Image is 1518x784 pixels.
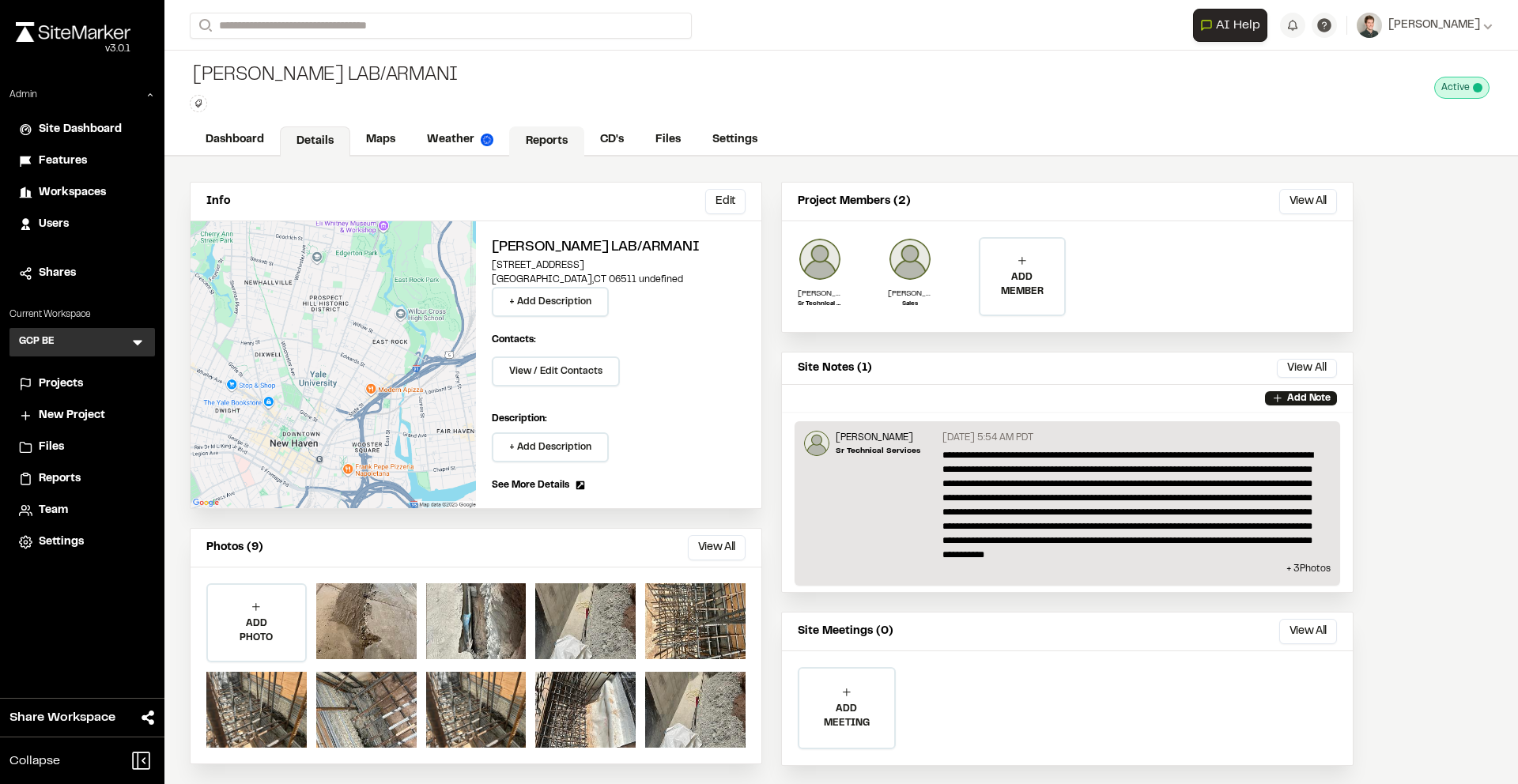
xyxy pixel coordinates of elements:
[1357,13,1382,38] img: User
[697,125,773,155] a: Settings
[492,412,746,426] p: Description:
[798,237,842,281] img: Dennis Brown
[1279,189,1337,214] button: View All
[19,502,145,519] a: Team
[19,334,55,350] h3: GCP BE
[705,189,746,214] button: Edit
[492,258,746,273] p: [STREET_ADDRESS]
[39,216,69,233] span: Users
[1441,81,1470,95] span: Active
[942,431,1033,445] p: [DATE] 5:54 AM PDT
[19,439,145,456] a: Files
[19,375,145,393] a: Projects
[798,360,872,377] p: Site Notes (1)
[836,445,920,457] p: Sr Technical Services
[9,307,155,322] p: Current Workspace
[481,134,493,146] img: precipai.png
[492,432,609,462] button: + Add Description
[19,153,145,170] a: Features
[1277,359,1337,378] button: View All
[19,121,145,138] a: Site Dashboard
[1287,391,1331,405] p: Add Note
[190,125,280,155] a: Dashboard
[16,42,130,56] div: Oh geez...please don't...
[492,333,536,347] p: Contacts:
[888,300,932,309] p: Sales
[640,125,697,155] a: Files
[1388,17,1480,34] span: [PERSON_NAME]
[190,13,218,39] button: Search
[888,288,932,300] p: [PERSON_NAME]
[280,126,350,156] a: Details
[1279,619,1337,644] button: View All
[798,193,911,210] p: Project Members (2)
[206,539,263,556] p: Photos (9)
[804,562,1331,576] p: + 3 Photo s
[492,356,620,386] button: View / Edit Contacts
[39,470,81,488] span: Reports
[804,431,829,456] img: Dennis Brown
[492,273,746,287] p: [GEOGRAPHIC_DATA] , CT 06511 undefined
[206,193,230,210] p: Info
[1434,77,1490,99] div: This project is active and counting against your active project count.
[9,752,60,771] span: Collapse
[39,265,76,282] span: Shares
[39,121,122,138] span: Site Dashboard
[799,702,894,730] p: ADD MEETING
[980,270,1064,299] p: ADD MEMBER
[19,265,145,282] a: Shares
[190,63,458,89] div: [PERSON_NAME] Lab/Armani
[9,88,37,102] p: Admin
[19,533,145,551] a: Settings
[39,533,84,551] span: Settings
[39,439,64,456] span: Files
[798,623,893,640] p: Site Meetings (0)
[411,125,509,155] a: Weather
[39,407,105,424] span: New Project
[39,375,83,393] span: Projects
[208,616,305,645] p: ADD PHOTO
[1193,9,1274,42] div: Open AI Assistant
[492,287,609,317] button: + Add Description
[19,407,145,424] a: New Project
[19,470,145,488] a: Reports
[798,300,842,309] p: Sr Technical Services
[509,126,584,156] a: Reports
[798,288,842,300] p: [PERSON_NAME]
[16,22,130,42] img: rebrand.png
[350,125,411,155] a: Maps
[888,237,932,281] img: Mark Kennedy
[1216,16,1260,35] span: AI Help
[836,431,920,445] p: [PERSON_NAME]
[492,478,569,492] span: See More Details
[1473,83,1482,92] span: This project is active and counting against your active project count.
[9,708,115,727] span: Share Workspace
[584,125,640,155] a: CD's
[19,216,145,233] a: Users
[39,153,87,170] span: Features
[190,95,207,112] button: Edit Tags
[39,502,68,519] span: Team
[1357,13,1493,38] button: [PERSON_NAME]
[688,535,746,560] button: View All
[39,184,106,202] span: Workspaces
[19,184,145,202] a: Workspaces
[1193,9,1267,42] button: Open AI Assistant
[492,237,746,258] h2: [PERSON_NAME] Lab/Armani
